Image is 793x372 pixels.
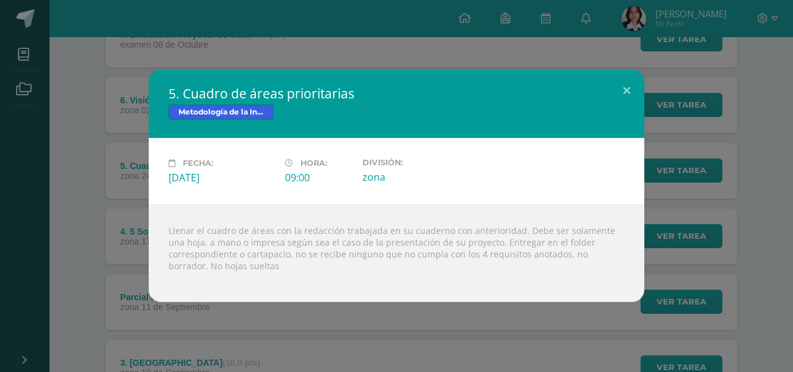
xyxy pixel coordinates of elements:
span: Metodología de la Investigación [169,105,274,119]
label: División: [362,158,469,167]
div: 09:00 [285,171,353,184]
span: Fecha: [183,158,213,168]
h2: 5. Cuadro de áreas prioritarias [169,85,624,102]
button: Close (Esc) [609,70,644,112]
span: Hora: [300,158,327,168]
div: Llenar el cuadro de áreas con la redacción trabajada en su cuaderno con anterioridad. Debe ser so... [149,204,644,302]
div: zona [362,170,469,184]
div: [DATE] [169,171,275,184]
